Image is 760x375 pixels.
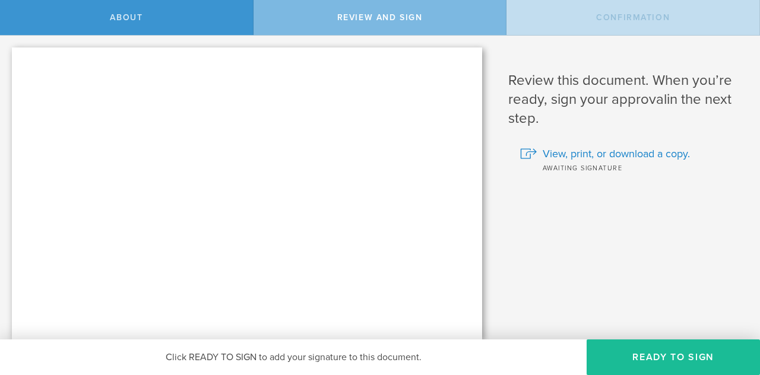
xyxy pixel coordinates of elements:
[543,146,690,161] span: View, print, or download a copy.
[596,12,670,23] span: Confirmation
[337,12,423,23] span: Review and sign
[520,161,742,173] div: Awaiting signature
[587,339,760,375] button: Ready to Sign
[508,71,742,128] h1: Review this document. When you’re ready, sign your approval in the next step.
[110,12,142,23] span: About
